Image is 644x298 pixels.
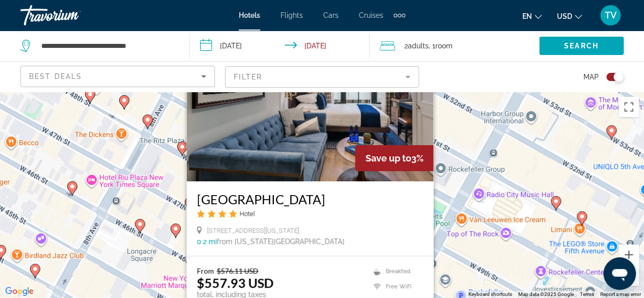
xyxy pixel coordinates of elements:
[323,11,339,19] a: Cars
[468,291,512,298] button: Keyboard shortcuts
[557,9,582,23] button: Change currency
[599,72,624,82] button: Toggle map
[605,10,617,20] span: TV
[216,266,258,275] del: $576.11 USD
[197,237,216,246] span: 0.2 mi
[429,39,453,53] span: , 1
[368,281,423,291] li: Free WiFi
[3,285,36,298] a: Open this area in Google Maps (opens a new window)
[564,42,599,50] span: Search
[368,266,423,277] li: Breakfast
[600,291,641,297] a: Report a map error
[207,226,299,234] span: [STREET_ADDRESS][US_STATE]
[197,192,423,207] a: [GEOGRAPHIC_DATA]
[281,11,303,19] a: Flights
[557,12,572,20] span: USD
[619,245,639,265] button: Zoom in
[394,7,405,23] button: Extra navigation items
[20,2,122,29] a: Travorium
[603,257,636,290] iframe: Button to launch messaging window
[197,275,273,290] ins: $557.93 USD
[355,145,433,171] div: 3%
[3,285,36,298] img: Google
[619,97,639,117] button: Toggle fullscreen view
[216,237,344,246] span: from [US_STATE][GEOGRAPHIC_DATA]
[518,291,574,297] span: Map data ©2025 Google
[186,18,433,181] img: Hotel image
[197,209,423,218] div: 4 star Hotel
[583,70,599,84] span: Map
[197,266,214,275] span: From
[239,210,255,218] span: Hotel
[370,31,539,61] button: Travelers: 2 adults, 0 children
[29,70,206,83] mat-select: Sort by
[522,12,532,20] span: en
[190,31,370,61] button: Check-in date: Nov 8, 2025 Check-out date: Nov 9, 2025
[404,39,429,53] span: 2
[580,291,594,297] a: Terms (opens in new tab)
[408,42,429,50] span: Adults
[365,153,411,164] span: Save up to
[597,5,624,26] button: User Menu
[239,11,260,19] a: Hotels
[225,66,419,88] button: Filter
[359,11,383,19] a: Cruises
[522,9,542,23] button: Change language
[435,42,453,50] span: Room
[539,37,624,55] button: Search
[29,72,82,80] span: Best Deals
